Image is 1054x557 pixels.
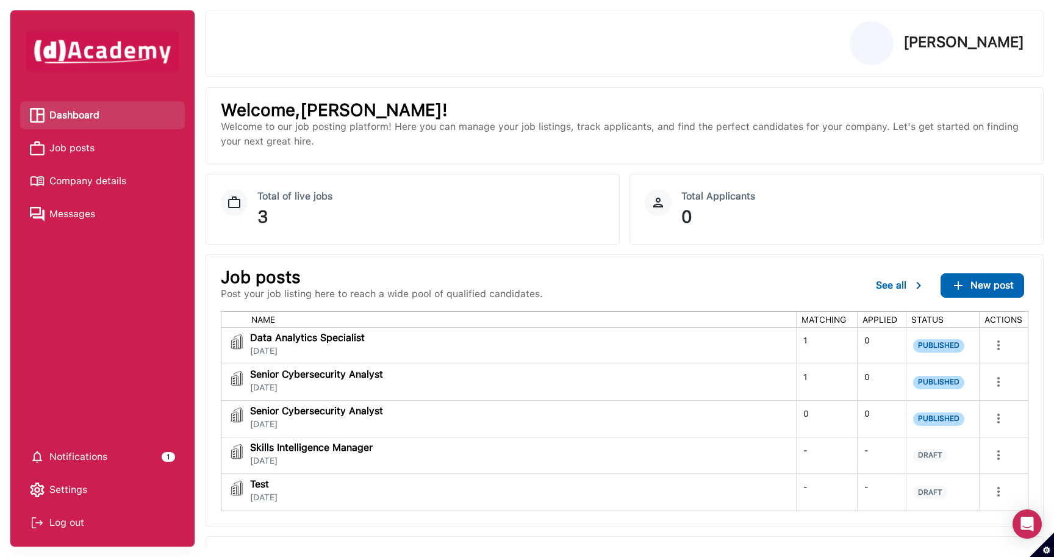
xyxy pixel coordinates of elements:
span: DRAFT [913,486,947,499]
img: Job Dashboard [221,189,248,216]
span: Messages [49,205,95,223]
span: PUBLISHED [913,376,964,389]
div: - [796,437,857,473]
img: Job posts icon [30,141,45,156]
img: Profile [850,22,893,65]
img: Log out [30,516,45,530]
p: Job posts [221,270,543,284]
span: Company details [49,172,126,190]
p: Post your job listing here to reach a wide pool of qualified candidates. [221,287,543,301]
div: - [796,474,857,511]
div: 1 [796,328,857,364]
span: [DATE] [250,456,373,466]
a: Company details iconCompany details [30,172,175,190]
img: Company details icon [30,174,45,189]
button: Set cookie preferences [1030,533,1054,557]
div: Open Intercom Messenger [1013,509,1042,539]
img: setting [30,450,45,464]
div: - [857,474,906,511]
span: Senior Cybersecurity Analyst [250,370,383,379]
a: Messages iconMessages [30,205,175,223]
img: jobi [228,443,245,460]
span: Settings [49,481,87,499]
span: PUBLISHED [913,412,964,426]
img: jobi [228,480,245,497]
span: Notifications [49,448,107,466]
span: Dashboard [49,106,99,124]
p: Welcome, [221,102,1028,117]
div: 1 [162,452,175,462]
span: Data Analytics Specialist [250,333,365,343]
div: 1 [796,364,857,400]
button: more [986,370,1011,394]
p: Welcome to our job posting platform! Here you can manage your job listings, track applicants, and... [221,120,1028,149]
span: [DATE] [250,492,278,503]
span: NAME [251,315,275,325]
div: Total Applicants [681,189,1028,204]
button: more [986,333,1011,358]
span: Job posts [49,139,95,157]
img: setting [30,483,45,497]
span: Test [250,480,278,489]
img: Dashboard icon [30,108,45,123]
span: Senior Cybersecurity Analyst [250,406,383,416]
span: [DATE] [250,346,365,356]
button: See all... [866,273,936,298]
button: more [986,443,1011,467]
div: 0 [681,204,1028,229]
p: [PERSON_NAME] [903,35,1024,49]
div: 0 [796,401,857,437]
img: jobi [228,333,245,350]
span: [DATE] [250,419,383,429]
div: 3 [257,204,604,229]
span: See all [876,279,906,291]
div: 0 [857,401,906,437]
a: Job posts iconJob posts [30,139,175,157]
span: [PERSON_NAME] ! [300,99,448,120]
span: Skills Intelligence Manager [250,443,373,453]
span: PUBLISHED [913,339,964,353]
span: DRAFT [913,449,947,462]
img: jobi [228,406,245,423]
span: APPLIED [862,315,897,325]
img: ... [951,278,966,293]
span: ACTIONS [984,315,1022,325]
div: 0 [857,364,906,400]
div: Log out [30,514,175,532]
span: STATUS [911,315,944,325]
span: New post [970,279,1014,291]
div: - [857,437,906,473]
img: Icon Circle [645,189,672,216]
a: Dashboard iconDashboard [30,106,175,124]
img: dAcademy [26,31,179,71]
img: jobi [228,370,245,387]
button: more [986,480,1011,504]
img: ... [911,278,926,293]
div: 0 [857,328,906,364]
button: more [986,406,1011,431]
span: MATCHING [801,315,846,325]
button: ...New post [941,273,1024,298]
span: [DATE] [250,383,383,393]
img: Messages icon [30,207,45,221]
div: Total of live jobs [257,189,604,204]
